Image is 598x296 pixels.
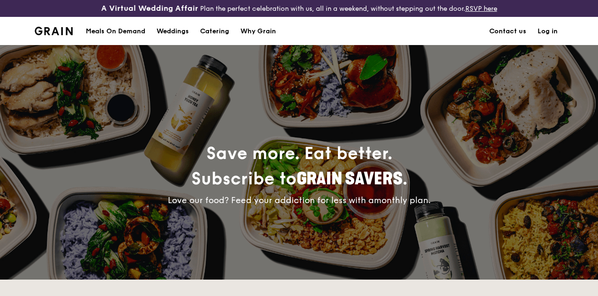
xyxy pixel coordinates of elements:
[240,17,276,46] div: Why Grain
[374,195,431,205] span: monthly plan.
[100,4,499,13] div: Plan the perfect celebration with us, all in a weekend, without stepping out the door.
[200,17,229,46] div: Catering
[235,17,282,46] a: Why Grain
[191,144,407,189] span: Save more. Eat better.
[157,17,189,46] div: Weddings
[194,17,235,46] a: Catering
[465,5,497,13] a: RSVP here
[168,195,431,205] span: Love our food? Feed your addiction for less with a
[532,17,563,46] a: Log in
[151,17,194,46] a: Weddings
[484,17,532,46] a: Contact us
[191,169,407,189] span: Subscribe to .
[297,169,403,189] span: Grain Savers
[35,27,73,35] img: Grain
[86,17,145,46] div: Meals On Demand
[35,16,73,45] a: GrainGrain
[101,4,198,13] h3: A Virtual Wedding Affair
